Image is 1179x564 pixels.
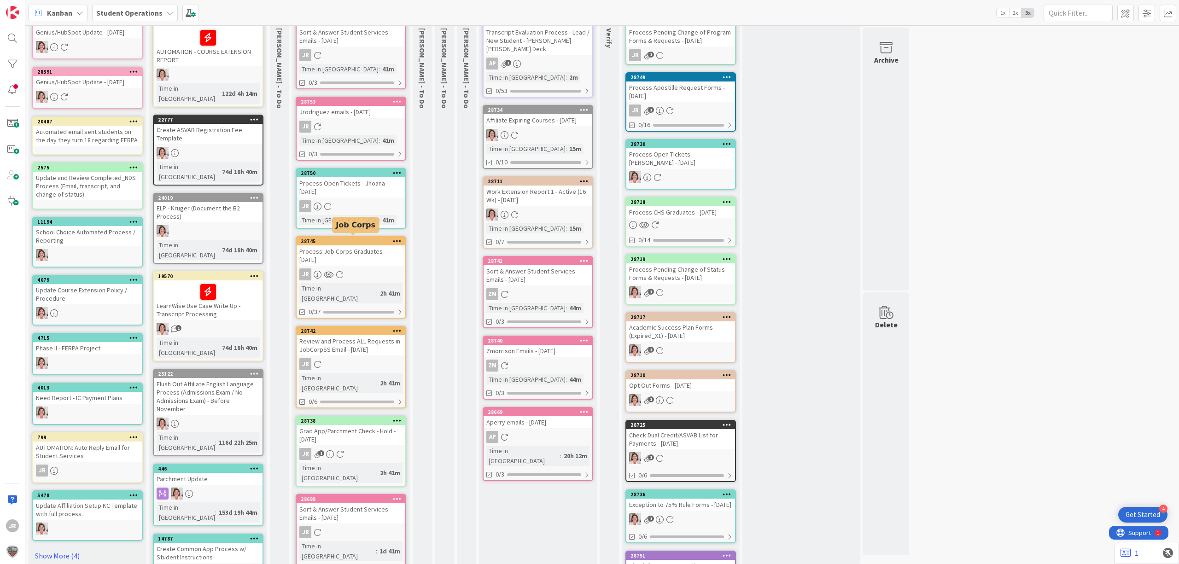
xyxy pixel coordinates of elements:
div: 446 [154,465,263,473]
div: JR [629,49,641,61]
a: 28725Check Dual Credit/ASVAB List for Payments - [DATE]EW0/6 [625,420,736,482]
a: 19570LearnWise Use Case Write Up - Transcript ProcessingEWTime in [GEOGRAPHIC_DATA]:74d 18h 40m [153,271,263,361]
div: Process Job Corps Graduates - [DATE] [297,245,405,266]
div: Process Open Tickets - [PERSON_NAME] - [DATE] [626,148,735,169]
div: Flush Out Affiliate English Language Process (Admissions Exam / No Admissions Exam) - Before Nove... [154,378,263,415]
div: 28734 [488,107,592,113]
div: 799 [37,434,142,441]
img: EW [629,452,641,464]
div: 28717 [626,313,735,321]
a: 28745Process Job Corps Graduates - [DATE]JRTime in [GEOGRAPHIC_DATA]:2h 41m0/37 [296,236,406,319]
div: Time in [GEOGRAPHIC_DATA] [299,463,376,483]
div: Zmorrison Emails - [DATE] [484,345,592,357]
div: 4679 [37,277,142,283]
img: EW [629,394,641,406]
span: 1 [648,289,654,295]
div: 446Parchment Update [154,465,263,485]
img: EW [36,91,48,103]
div: 28734Affiliate Expiring Courses - [DATE] [484,106,592,126]
div: Time in [GEOGRAPHIC_DATA] [299,64,379,74]
div: 11194 [33,218,142,226]
div: 28717 [630,314,735,320]
div: 2h 41m [378,288,403,298]
div: JR [297,121,405,133]
div: Need Report - IC Payment Plans [33,392,142,404]
div: Jrodriguez emails - [DATE] [297,106,405,118]
a: 4715Phase II - FERPA ProjectEW [32,333,143,375]
div: 11194 [37,219,142,225]
div: 28711Work Extension Report 1 - Active (16 Wk) - [DATE] [484,177,592,206]
div: 19570 [158,273,263,279]
a: 28753Jrodriguez emails - [DATE]JRTime in [GEOGRAPHIC_DATA]:41m0/3 [296,97,406,161]
a: 22777Create ASVAB Registration Fee TemplateEWTime in [GEOGRAPHIC_DATA]:74d 18h 40m [153,115,263,186]
div: 23122 [154,370,263,378]
span: 0/37 [309,307,321,317]
div: EW [484,209,592,221]
img: EW [629,344,641,356]
div: Phase II - FERPA Project [33,342,142,354]
div: 28750 [297,169,405,177]
div: 28669 [484,408,592,416]
div: EW [33,91,142,103]
img: EW [486,129,498,141]
div: Time in [GEOGRAPHIC_DATA] [157,432,215,453]
div: Time in [GEOGRAPHIC_DATA] [299,215,379,225]
a: Genius/HubSpot Update - [DATE]EW [32,17,143,59]
div: 28742 [301,328,405,334]
div: JR [299,268,311,280]
div: 28710 [626,371,735,379]
div: Opt Out Forms - [DATE] [626,379,735,391]
span: Kanban [47,7,72,18]
div: JR [297,200,405,212]
span: 1 [505,60,511,66]
div: JR [626,49,735,61]
div: 20h 12m [561,451,589,461]
div: School Choice Automated Process / Reporting [33,226,142,246]
div: AUTOMATION - COURSE EXTENSION REPORT [154,26,263,66]
a: 28741Sort & Answer Student Services Emails - [DATE]ZMTime in [GEOGRAPHIC_DATA]:44m0/3 [483,256,593,328]
div: 28725 [626,421,735,429]
span: 0/10 [496,157,508,167]
div: EW [154,225,263,237]
span: : [379,135,380,145]
div: Process Open Tickets - Jhoana - [DATE] [297,177,405,198]
a: 28750Process Open Tickets - Jhoana - [DATE]JRTime in [GEOGRAPHIC_DATA]:41m [296,168,406,229]
img: EW [157,225,169,237]
span: : [566,72,567,82]
div: 28738 [301,418,405,424]
span: 0/14 [638,235,650,245]
div: Time in [GEOGRAPHIC_DATA] [486,446,560,466]
div: Sort & Answer Student Services Emails - [DATE] [297,26,405,47]
div: EW [33,307,142,319]
div: EW [626,394,735,406]
div: Transcript Evaluation Process - Lead / New Student - [PERSON_NAME] [PERSON_NAME] Deck [484,26,592,55]
div: 28745Process Job Corps Graduates - [DATE] [297,237,405,266]
img: EW [157,323,169,335]
span: 0/16 [638,120,650,130]
img: Visit kanbanzone.com [6,6,19,19]
a: 11194School Choice Automated Process / ReportingEW [32,217,143,267]
div: Time in [GEOGRAPHIC_DATA] [486,303,566,313]
div: 4013 [33,384,142,392]
div: 28718 [626,198,735,206]
div: 28742 [297,327,405,335]
div: 28741 [488,258,592,264]
div: 28738 [297,417,405,425]
div: Process Pending Change of Program Forms & Requests - [DATE] [626,26,735,47]
div: JR [33,465,142,477]
div: 28740 [488,337,592,344]
div: Time in [GEOGRAPHIC_DATA] [299,283,376,303]
div: AUTOMATION: Auto Reply Email for Student Services [33,442,142,462]
a: 4013Need Report - IC Payment PlansEW [32,383,143,425]
div: 28738Grad App/Parchment Check - Hold - [DATE] [297,417,405,445]
span: : [566,144,567,154]
div: JR [297,448,405,460]
span: : [218,343,220,353]
div: EW [33,357,142,369]
span: : [218,245,220,255]
div: 15m [567,144,584,154]
a: 28749Process Apostille Request Forms - [DATE]JR0/16 [625,72,736,132]
a: AUTOMATION - COURSE EXTENSION REPORTEWTime in [GEOGRAPHIC_DATA]:122d 4h 14m [153,17,263,107]
div: Check Dual Credit/ASVAB List for Payments - [DATE] [626,429,735,449]
a: 23122Flush Out Affiliate English Language Process (Admissions Exam / No Admissions Exam) - Before... [153,369,263,456]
